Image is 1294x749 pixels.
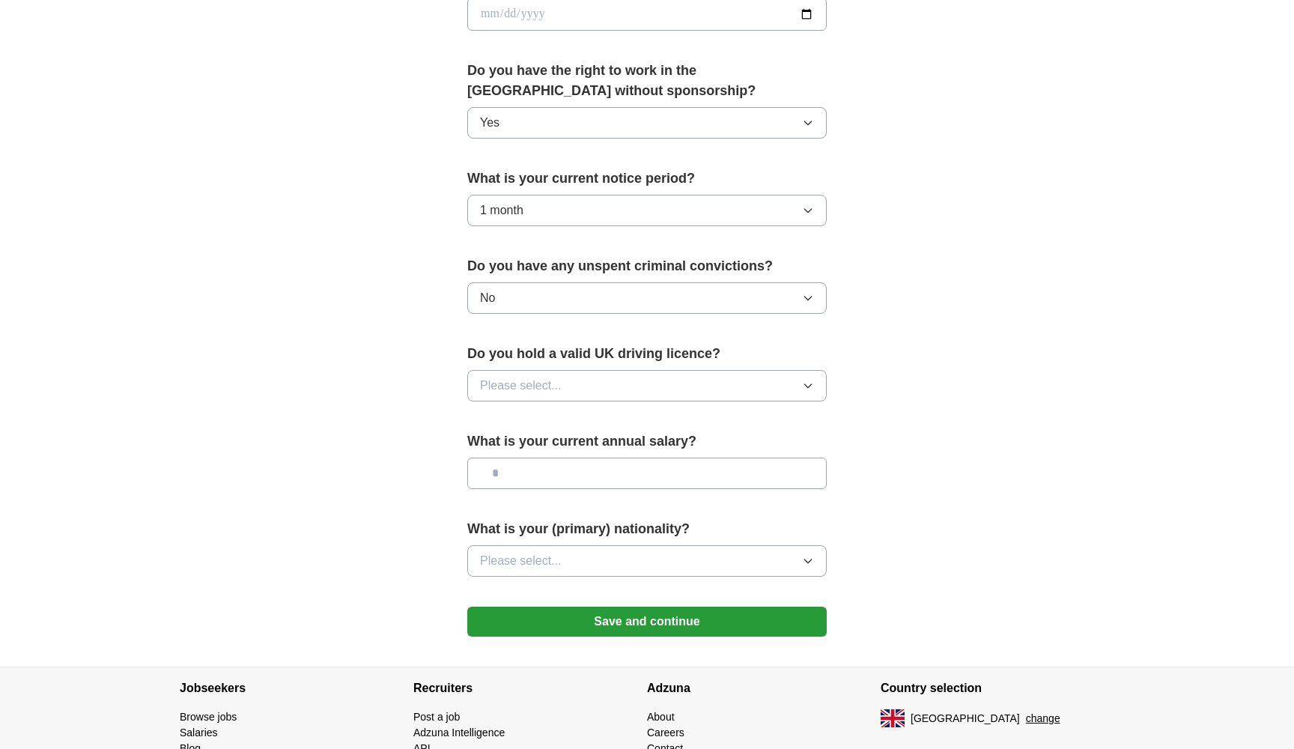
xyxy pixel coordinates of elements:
button: change [1026,711,1060,727]
label: Do you hold a valid UK driving licence? [467,344,827,364]
span: Yes [480,114,499,132]
button: No [467,282,827,314]
button: Save and continue [467,607,827,637]
a: Adzuna Intelligence [413,727,505,739]
img: UK flag [881,709,905,727]
span: 1 month [480,201,523,219]
button: 1 month [467,195,827,226]
span: [GEOGRAPHIC_DATA] [911,711,1020,727]
a: Post a job [413,711,460,723]
span: No [480,289,495,307]
button: Yes [467,107,827,139]
a: Careers [647,727,684,739]
a: About [647,711,675,723]
button: Please select... [467,370,827,401]
label: What is your current notice period? [467,169,827,189]
a: Browse jobs [180,711,237,723]
a: Salaries [180,727,218,739]
label: Do you have any unspent criminal convictions? [467,256,827,276]
label: What is your current annual salary? [467,431,827,452]
button: Please select... [467,545,827,577]
label: Do you have the right to work in the [GEOGRAPHIC_DATA] without sponsorship? [467,61,827,101]
h4: Country selection [881,667,1114,709]
span: Please select... [480,552,562,570]
span: Please select... [480,377,562,395]
label: What is your (primary) nationality? [467,519,827,539]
